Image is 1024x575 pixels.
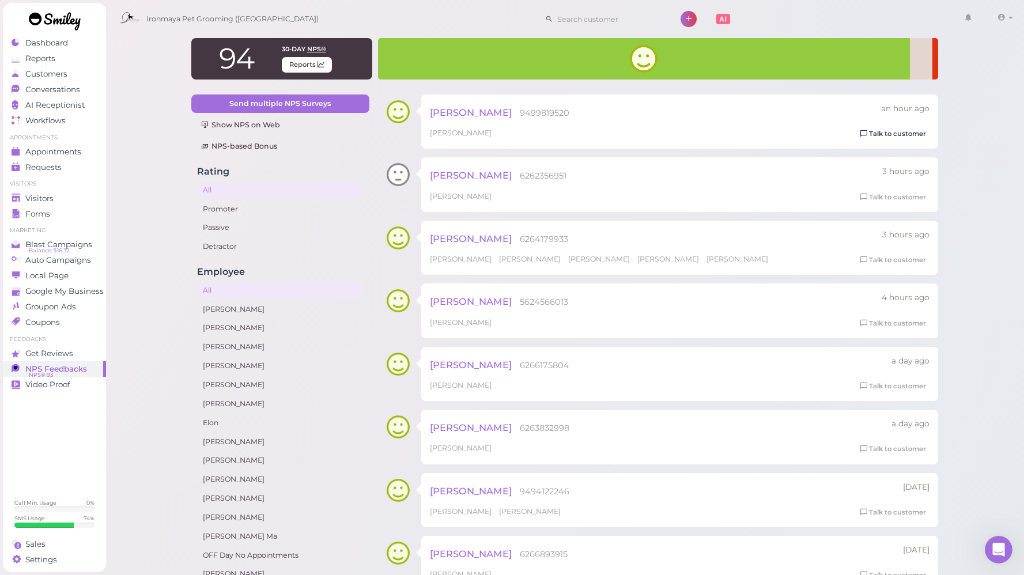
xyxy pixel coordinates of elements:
[3,268,106,283] a: Local Page
[25,69,67,79] span: Customers
[3,97,106,113] a: AI Receptionist
[84,515,95,522] div: 74 %
[25,364,87,374] span: NPS Feedbacks
[857,380,929,392] a: Talk to customer
[430,192,492,201] span: [PERSON_NAME]
[3,144,106,160] a: Appointments
[3,315,106,330] a: Coupons
[3,51,106,66] a: Reports
[3,191,106,206] a: Visitors
[903,544,929,556] div: 08/16 03:42pm
[3,346,106,361] a: Get Reviews
[3,180,106,188] li: Visitors
[882,166,929,177] div: 08/19 01:35pm
[197,182,364,198] a: All
[25,85,80,94] span: Conversations
[3,134,106,142] li: Appointments
[9,350,221,407] div: Jeff说…
[430,233,512,244] span: [PERSON_NAME]
[10,353,221,373] textarea: 发消息...
[197,396,364,412] a: [PERSON_NAME]
[197,301,364,317] a: [PERSON_NAME]
[857,443,929,455] a: Talk to customer
[430,548,512,559] span: [PERSON_NAME]
[197,201,364,217] a: Promoter
[430,128,492,137] span: [PERSON_NAME]
[7,5,29,27] button: go back
[3,377,106,392] a: Video Proof
[197,415,364,431] a: Elon
[14,515,45,522] div: SMS Usage
[25,116,66,126] span: Workflows
[197,358,364,374] a: [PERSON_NAME]
[9,39,221,122] div: Jeff说…
[3,113,106,128] a: Workflows
[282,45,305,53] span: 30-day
[307,45,326,53] span: NPS®
[430,422,512,433] span: [PERSON_NAME]
[3,361,106,377] a: NPS Feedbacks NPS® 93
[191,137,369,156] a: NPS-based Bonus
[520,549,568,559] span: 6266893915
[198,373,216,391] button: 发送消息…
[86,499,95,506] div: 0 %
[553,10,665,28] input: Search customer
[191,116,369,134] a: Show NPS on Web
[56,14,131,26] p: 该团队也可以提供帮助
[882,229,929,241] div: 08/19 01:33pm
[430,107,512,118] span: [PERSON_NAME]
[3,283,106,299] a: Google My Business
[25,147,81,157] span: Appointments
[25,539,46,549] span: Sales
[197,220,364,236] a: Passive
[197,282,364,298] a: All
[25,349,73,358] span: Get Reviews
[197,239,364,255] a: Detractor
[430,318,492,327] span: [PERSON_NAME]
[882,292,929,304] div: 08/19 01:15pm
[3,237,106,252] a: Blast Campaigns Balance: $16.37
[706,255,768,263] span: [PERSON_NAME]
[430,485,512,497] span: [PERSON_NAME]
[197,528,364,544] a: [PERSON_NAME] Ma
[197,452,364,468] a: [PERSON_NAME]
[25,100,85,110] span: AI Receptionist
[197,377,364,393] a: [PERSON_NAME]
[202,5,223,25] div: 关闭
[891,418,929,430] div: 08/18 03:27pm
[197,339,364,355] a: [PERSON_NAME]
[25,240,92,249] span: Blast Campaigns
[430,444,492,452] span: [PERSON_NAME]
[36,377,46,387] button: GIF 选取器
[282,57,332,73] span: Reports
[146,3,319,35] span: Ironmaya Pet Grooming ([GEOGRAPHIC_DATA])
[55,377,64,387] button: 上传附件
[430,296,512,307] span: [PERSON_NAME]
[9,350,189,398] div: it's done. your business hours shows 9:30am and your calendar on smiley dashboard shows 9:00am
[180,5,202,27] button: 主页
[18,377,27,387] button: 表情符号选取器
[25,555,57,565] span: Settings
[197,490,364,506] a: [PERSON_NAME]
[191,94,369,113] a: Send multiple NPS Surveys
[25,286,104,296] span: Google My Business
[201,141,360,152] div: NPS-based Bonus
[201,120,360,130] div: Show NPS on Web
[25,271,69,281] span: Local Page
[985,536,1012,563] iframe: Intercom live chat
[25,162,62,172] span: Requests
[857,506,929,519] a: Talk to customer
[29,370,53,380] span: NPS® 93
[430,359,512,370] span: [PERSON_NAME]
[891,355,929,367] div: 08/18 03:57pm
[430,507,493,516] span: [PERSON_NAME]
[219,41,254,76] span: 94
[430,169,512,181] span: [PERSON_NAME]
[520,108,569,118] span: 9499819520
[857,128,929,140] a: Talk to customer
[197,166,364,177] h4: Rating
[520,171,566,181] span: 6262356951
[197,547,364,563] a: OFF Day No Appointments
[857,317,929,330] a: Talk to customer
[881,103,929,115] div: 08/19 03:46pm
